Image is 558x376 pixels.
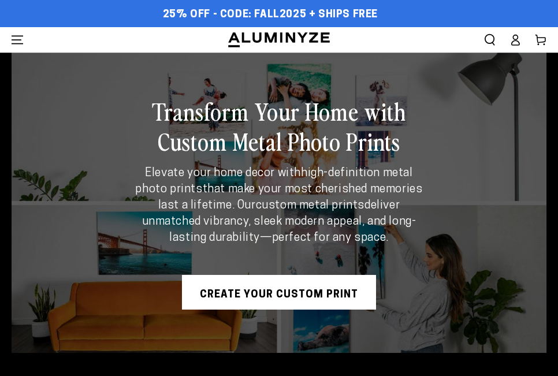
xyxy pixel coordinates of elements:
span: 25% OFF - Code: FALL2025 + Ships Free [163,9,378,21]
strong: custom metal prints [256,200,364,211]
img: Aluminyze [227,31,331,49]
h2: Transform Your Home with Custom Metal Photo Prints [135,96,423,156]
p: Elevate your home decor with that make your most cherished memories last a lifetime. Our deliver ... [135,165,423,246]
a: Create Your Custom Print [182,275,376,310]
summary: Menu [5,27,30,53]
summary: Search our site [477,27,503,53]
strong: high-definition metal photo prints [135,167,412,195]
